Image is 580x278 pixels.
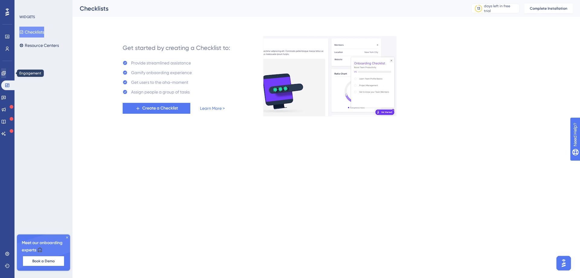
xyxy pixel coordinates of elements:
div: Gamify onbaording experience [131,69,192,76]
button: Checklists [19,27,44,38]
div: WIDGETS [19,15,35,19]
div: Get users to the aha-moment [131,79,188,86]
div: 13 [477,6,480,11]
span: Meet our onboarding experts 🎧 [22,239,65,254]
div: Assign people a group of tasks [131,88,190,96]
div: Get started by creating a Checklist to: [123,44,230,52]
button: Create a Checklist [123,103,190,114]
span: Complete Installation [530,6,567,11]
span: Need Help? [14,2,38,9]
span: Create a Checklist [142,105,178,112]
div: Provide streamlined assistance [131,59,191,67]
a: Learn More > [200,105,225,112]
span: Book a Demo [32,259,55,263]
iframe: UserGuiding AI Assistant Launcher [555,254,573,272]
button: Complete Installation [524,4,573,13]
button: Book a Demo [23,256,64,266]
button: Resource Centers [19,40,59,51]
img: e28e67207451d1beac2d0b01ddd05b56.gif [263,36,397,116]
div: days left in free trial [484,4,517,13]
div: Checklists [80,4,456,13]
